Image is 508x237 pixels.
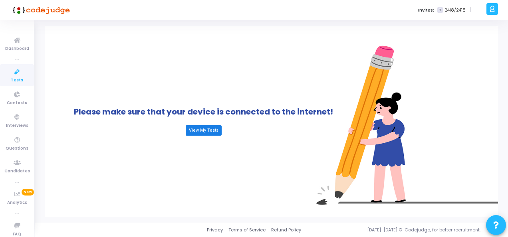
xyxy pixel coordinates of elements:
span: Analytics [7,199,27,206]
div: [DATE]-[DATE] © Codejudge, for better recruitment. [301,227,498,233]
span: Candidates [4,168,30,175]
span: | [470,6,471,14]
a: Privacy [207,227,223,233]
span: T [437,7,443,13]
a: Terms of Service [228,227,266,233]
span: Interviews [6,122,28,129]
a: View My Tests [186,125,222,136]
span: Questions [6,145,28,152]
a: Refund Policy [271,227,301,233]
span: Dashboard [5,45,29,52]
span: 2418/2418 [444,7,466,14]
label: Invites: [418,7,434,14]
span: Contests [7,100,27,107]
span: Tests [11,77,23,84]
img: logo [10,2,70,18]
h1: Please make sure that your device is connected to the internet! [74,107,333,117]
span: New [22,189,34,196]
